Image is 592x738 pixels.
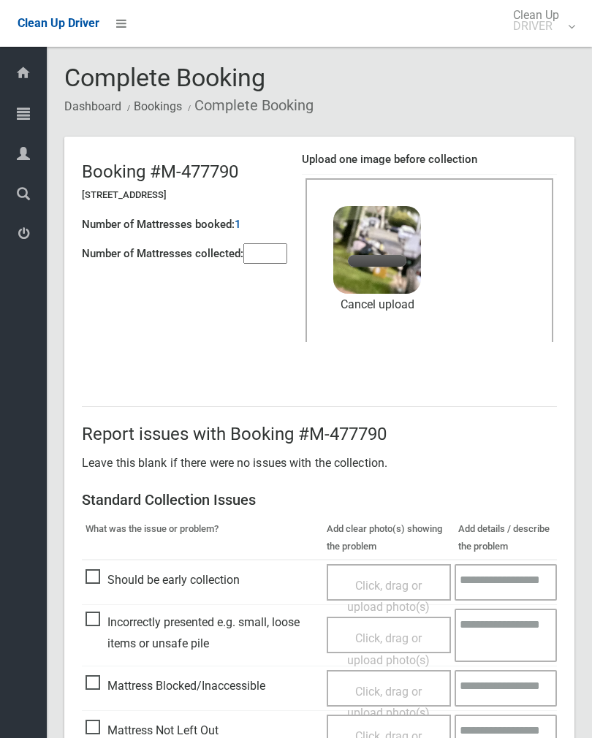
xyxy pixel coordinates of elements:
a: Dashboard [64,99,121,113]
h4: Number of Mattresses booked: [82,218,235,231]
th: What was the issue or problem? [82,517,323,560]
h4: Number of Mattresses collected: [82,248,243,260]
span: Incorrectly presented e.g. small, loose items or unsafe pile [86,612,319,655]
h4: 1 [235,218,241,231]
a: Clean Up Driver [18,12,99,34]
span: Clean Up Driver [18,16,99,30]
h2: Booking #M-477790 [82,162,287,181]
span: Clean Up [506,9,574,31]
span: Click, drag or upload photo(s) [347,685,430,720]
span: Click, drag or upload photo(s) [347,631,430,667]
h4: Upload one image before collection [302,153,557,166]
p: Leave this blank if there were no issues with the collection. [82,452,557,474]
span: Complete Booking [64,63,265,92]
h5: [STREET_ADDRESS] [82,190,287,200]
span: Mattress Blocked/Inaccessible [86,675,265,697]
h3: Standard Collection Issues [82,492,557,508]
span: Should be early collection [86,569,240,591]
th: Add details / describe the problem [455,517,557,560]
th: Add clear photo(s) showing the problem [323,517,455,560]
li: Complete Booking [184,92,314,119]
a: Bookings [134,99,182,113]
a: Cancel upload [333,294,421,316]
span: Click, drag or upload photo(s) [347,579,430,615]
small: DRIVER [513,20,559,31]
h2: Report issues with Booking #M-477790 [82,425,557,444]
